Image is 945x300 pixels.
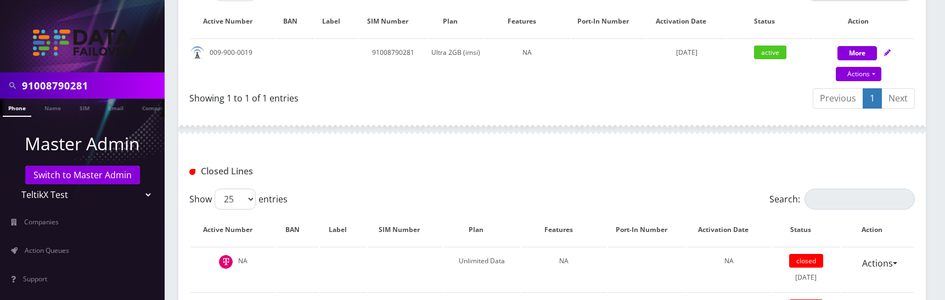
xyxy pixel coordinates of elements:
[39,99,66,116] a: Name
[190,38,276,83] td: 009-900-0019
[359,38,428,83] td: 91008790281
[881,88,915,109] a: Next
[855,253,900,274] a: Actions
[429,38,483,83] td: Ultra 2GB (imsi)
[23,274,47,284] span: Support
[772,247,840,291] td: [DATE]
[189,189,288,210] label: Show entries
[863,88,882,109] a: 1
[608,214,686,246] th: Port-In Number: activate to sort column ascending
[814,5,914,37] th: Action: activate to sort column ascending
[789,254,823,268] span: closed
[754,46,786,59] span: active
[647,5,726,37] th: Activation Date: activate to sort column ascending
[485,5,570,37] th: Features: activate to sort column ascending
[368,214,442,246] th: SIM Number: activate to sort column ascending
[25,166,140,184] a: Switch to Master Admin
[521,247,607,291] td: NA
[103,99,129,116] a: Email
[429,5,483,37] th: Plan: activate to sort column ascending
[837,46,877,60] button: More
[277,5,314,37] th: BAN: activate to sort column ascending
[190,46,204,60] img: default.png
[571,5,646,37] th: Port-In Number: activate to sort column ascending
[3,99,31,117] a: Phone
[24,217,59,227] span: Companies
[189,87,544,105] div: Showing 1 to 1 of 1 entries
[521,214,607,246] th: Features: activate to sort column ascending
[443,214,520,246] th: Plan: activate to sort column ascending
[836,67,881,81] a: Actions
[25,246,69,255] span: Action Queues
[22,75,162,96] input: Search in Company
[190,247,276,291] td: NA
[277,214,319,246] th: BAN: activate to sort column ascending
[676,48,697,57] span: [DATE]
[320,214,367,246] th: Label: activate to sort column ascending
[724,256,734,265] span: NA
[485,38,570,83] td: NA
[190,5,276,37] th: Active Number: activate to sort column ascending
[316,5,358,37] th: Label: activate to sort column ascending
[772,214,840,246] th: Status: activate to sort column ascending
[189,166,420,177] h1: Closed Lines
[813,88,863,109] a: Previous
[769,189,915,210] label: Search:
[841,214,914,246] th: Action : activate to sort column ascending
[190,214,276,246] th: Active Number: activate to sort column descending
[359,5,428,37] th: SIM Number: activate to sort column ascending
[33,30,132,56] img: TeltikX Test
[805,189,915,210] input: Search:
[219,255,233,269] img: t_img.png
[189,169,195,175] img: Closed Lines
[443,247,520,291] td: Unlimited Data
[687,214,771,246] th: Activation Date: activate to sort column ascending
[74,99,95,116] a: SIM
[727,5,813,37] th: Status: activate to sort column ascending
[215,189,256,210] select: Showentries
[137,99,173,116] a: Company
